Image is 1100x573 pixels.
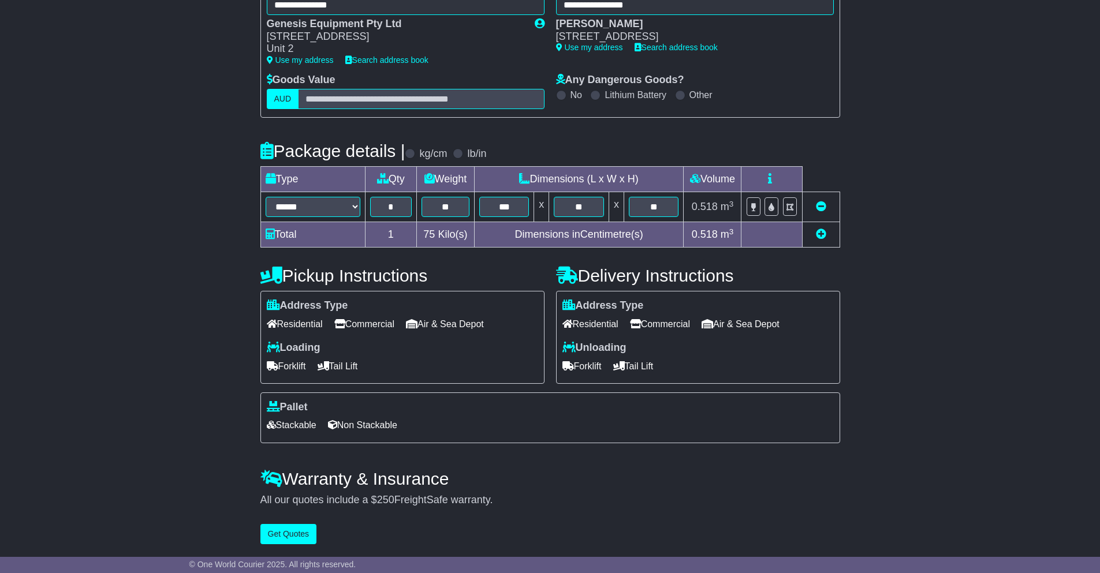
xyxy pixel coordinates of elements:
[260,141,405,160] h4: Package details |
[721,229,734,240] span: m
[630,315,690,333] span: Commercial
[729,200,734,208] sup: 3
[702,315,780,333] span: Air & Sea Depot
[416,222,474,248] td: Kilo(s)
[267,31,523,43] div: [STREET_ADDRESS]
[729,227,734,236] sup: 3
[328,416,397,434] span: Non Stackable
[260,222,365,248] td: Total
[419,148,447,160] label: kg/cm
[365,167,416,192] td: Qty
[474,167,684,192] td: Dimensions (L x W x H)
[377,494,394,505] span: 250
[267,401,308,414] label: Pallet
[570,89,582,100] label: No
[689,89,713,100] label: Other
[684,167,741,192] td: Volume
[613,357,654,375] span: Tail Lift
[345,55,428,65] a: Search address book
[562,299,644,312] label: Address Type
[721,201,734,212] span: m
[816,201,826,212] a: Remove this item
[267,357,306,375] span: Forklift
[267,89,299,109] label: AUD
[692,229,718,240] span: 0.518
[605,89,666,100] label: Lithium Battery
[406,315,484,333] span: Air & Sea Depot
[556,43,623,52] a: Use my address
[816,229,826,240] a: Add new item
[556,18,822,31] div: [PERSON_NAME]
[609,192,624,222] td: x
[260,266,545,285] h4: Pickup Instructions
[267,315,323,333] span: Residential
[260,524,317,544] button: Get Quotes
[562,357,602,375] span: Forklift
[474,222,684,248] td: Dimensions in Centimetre(s)
[556,31,822,43] div: [STREET_ADDRESS]
[467,148,486,160] label: lb/in
[267,74,335,87] label: Goods Value
[189,560,356,569] span: © One World Courier 2025. All rights reserved.
[562,315,618,333] span: Residential
[692,201,718,212] span: 0.518
[267,342,320,354] label: Loading
[260,167,365,192] td: Type
[334,315,394,333] span: Commercial
[423,229,435,240] span: 75
[267,55,334,65] a: Use my address
[267,43,523,55] div: Unit 2
[556,266,840,285] h4: Delivery Instructions
[365,222,416,248] td: 1
[260,469,840,488] h4: Warranty & Insurance
[260,494,840,507] div: All our quotes include a $ FreightSafe warranty.
[635,43,718,52] a: Search address book
[318,357,358,375] span: Tail Lift
[267,18,523,31] div: Genesis Equipment Pty Ltd
[416,167,474,192] td: Weight
[556,74,684,87] label: Any Dangerous Goods?
[267,416,316,434] span: Stackable
[267,299,348,312] label: Address Type
[534,192,549,222] td: x
[562,342,627,354] label: Unloading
